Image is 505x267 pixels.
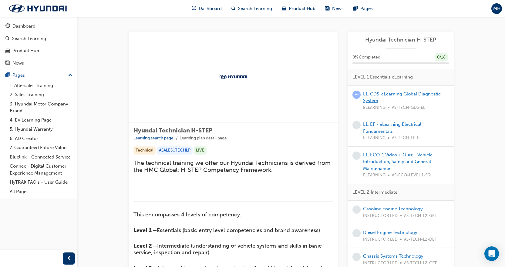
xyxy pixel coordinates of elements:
span: news-icon [325,5,330,12]
a: Hyundai Technician H-STEP [352,36,449,43]
span: AS-TECH-L2-CST [404,260,437,267]
span: guage-icon [192,5,196,12]
a: Gasoline Engine Technology [363,206,423,212]
button: Pages [2,70,75,81]
span: Pages [360,5,373,12]
span: AS-TECH-L2-DET [404,236,437,243]
li: Learning plan detail page [180,135,227,142]
span: ELEARNING [363,172,385,179]
span: Level 2 – [133,242,157,249]
a: 7. Guaranteed Future Value [7,143,75,152]
a: L1. EF - eLearning Electrical Fundamentals [363,122,421,134]
span: Hyundai Technician H-STEP [133,127,212,134]
span: car-icon [5,48,10,54]
span: AS-ECO-LEVEL 1-SQ [392,172,431,179]
a: Learning search page [133,135,173,141]
span: search-icon [5,36,10,42]
span: ELEARNING [363,104,385,111]
div: Dashboard [12,23,35,30]
span: This encompasses 4 levels of competency: [133,211,241,218]
span: AS-TECH-L2-GET [404,212,437,219]
div: Technical [133,146,156,155]
button: MH [491,3,502,14]
div: LIVE [194,146,207,155]
a: L1. ECO-1 Video + Quiz - Vehicle Introduction, Safety and General Maintenance [363,152,433,171]
span: learningRecordVerb_NONE-icon [352,253,361,261]
span: up-icon [68,72,72,79]
span: LEVEL 2 Intermediate [352,189,397,196]
div: News [12,60,24,67]
span: Level 1 – [133,227,157,234]
span: car-icon [282,5,286,12]
a: News [2,58,75,69]
div: Search Learning [12,35,46,42]
a: 2. Sales Training [7,90,75,99]
a: 6. AD Creator [7,134,75,143]
a: Dashboard [2,21,75,32]
span: News [332,5,344,12]
span: AS-TECH-GDS-EL [392,104,425,111]
span: INSTRUCTOR LED [363,236,398,243]
span: search-icon [231,5,236,12]
span: learningRecordVerb_ATTEMPT-icon [352,91,361,99]
span: learningRecordVerb_NONE-icon [352,229,361,237]
span: MH [493,5,500,12]
span: learningRecordVerb_NONE-icon [352,152,361,160]
span: learningRecordVerb_NONE-icon [352,121,361,129]
a: L1. GDS-eLearning Global Diagnostic System [363,91,441,104]
span: pages-icon [353,5,358,12]
div: Pages [12,72,25,79]
span: Essentials (basic entry level competencies and brand awareness) [157,227,320,234]
span: AS-TECH-EF-EL [392,135,422,142]
span: guage-icon [5,24,10,29]
a: HyTRAK FAQ's - User Guide [7,178,75,187]
a: 1. Aftersales Training [7,81,75,90]
span: ELEARNING [363,135,385,142]
a: Chassis Systems Technology [363,253,423,259]
a: 4. EV Learning Page [7,115,75,125]
img: Trak [217,74,250,80]
div: ASALES_TECHLP [157,146,193,155]
a: search-iconSearch Learning [227,2,277,15]
div: Open Intercom Messenger [484,246,499,261]
a: 3. Hyundai Motor Company Brand [7,99,75,115]
div: Product Hub [12,47,39,54]
span: prev-icon [67,255,71,262]
a: Connex - Digital Customer Experience Management [7,162,75,178]
span: learningRecordVerb_NONE-icon [352,205,361,214]
span: LEVEL 1 Essentials eLearning [352,74,413,81]
span: Dashboard [199,5,222,12]
div: 0 / 18 [435,53,448,62]
a: Bluelink - Connected Service [7,152,75,162]
span: INSTRUCTOR LED [363,212,398,219]
span: news-icon [5,61,10,66]
span: 0 % Completed [352,54,380,61]
a: 5. Hyundai Warranty [7,125,75,134]
a: Diesel Engine Technology [363,230,417,235]
button: DashboardSearch LearningProduct HubNews [2,19,75,70]
a: pages-iconPages [348,2,378,15]
span: Search Learning [238,5,272,12]
span: pages-icon [5,73,10,78]
a: car-iconProduct Hub [277,2,320,15]
a: guage-iconDashboard [187,2,227,15]
a: news-iconNews [320,2,348,15]
span: INSTRUCTOR LED [363,260,398,267]
a: Product Hub [2,45,75,56]
a: All Pages [7,187,75,196]
img: Trak [3,2,73,15]
span: Intermediate (understanding of vehicle systems and skills in basic service, inspection and repair) [133,242,323,256]
span: The technical training we offer our Hyundai Technicians is derived from the HMC Global; H-STEP Co... [133,159,332,173]
span: Product Hub [289,5,315,12]
a: Search Learning [2,33,75,44]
